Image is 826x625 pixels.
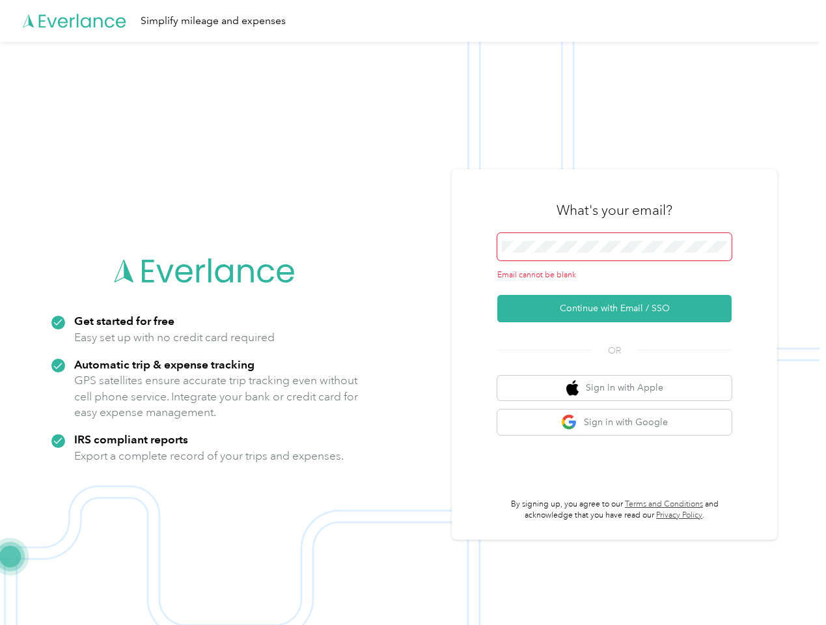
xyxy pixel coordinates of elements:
strong: IRS compliant reports [74,432,188,446]
p: GPS satellites ensure accurate trip tracking even without cell phone service. Integrate your bank... [74,372,359,421]
a: Terms and Conditions [625,499,703,509]
button: google logoSign in with Google [497,410,732,435]
button: Continue with Email / SSO [497,295,732,322]
button: apple logoSign in with Apple [497,376,732,401]
div: Simplify mileage and expenses [141,13,286,29]
h3: What's your email? [557,201,672,219]
img: google logo [561,414,577,430]
a: Privacy Policy [656,510,702,520]
p: By signing up, you agree to our and acknowledge that you have read our . [497,499,732,521]
div: Email cannot be blank [497,270,732,281]
strong: Get started for free [74,314,174,327]
img: apple logo [566,380,579,396]
span: OR [592,344,637,357]
p: Easy set up with no credit card required [74,329,275,346]
strong: Automatic trip & expense tracking [74,357,255,371]
p: Export a complete record of your trips and expenses. [74,448,344,464]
